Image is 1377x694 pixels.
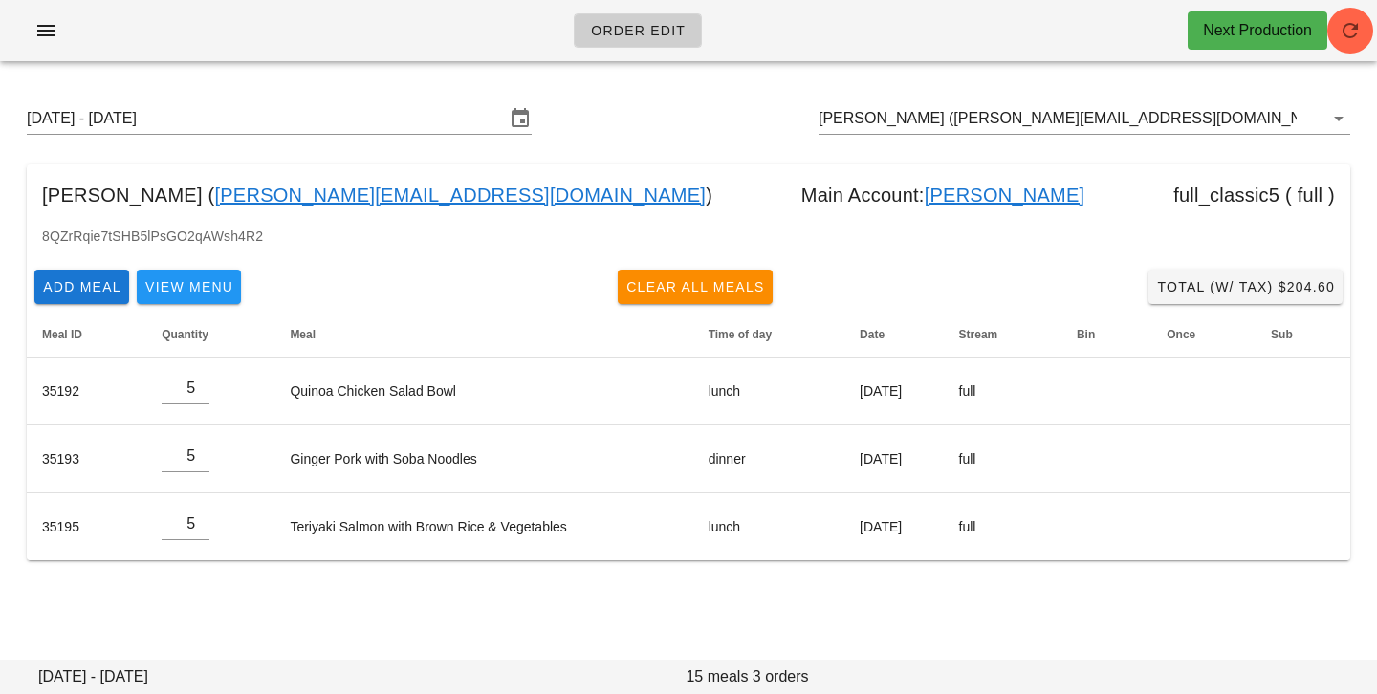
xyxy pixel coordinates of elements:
[27,425,146,493] td: 35193
[1061,312,1151,358] th: Bin: Not sorted. Activate to sort ascending.
[144,279,233,294] span: View Menu
[290,328,316,341] span: Meal
[709,328,772,341] span: Time of day
[925,180,1085,210] a: [PERSON_NAME]
[34,270,129,304] button: Add Meal
[1256,312,1350,358] th: Sub: Not sorted. Activate to sort ascending.
[1203,19,1312,42] div: Next Production
[274,312,692,358] th: Meal: Not sorted. Activate to sort ascending.
[1271,328,1293,341] span: Sub
[1151,312,1256,358] th: Once: Not sorted. Activate to sort ascending.
[944,493,1061,560] td: full
[1167,328,1195,341] span: Once
[860,328,885,341] span: Date
[693,425,844,493] td: dinner
[214,180,706,210] a: [PERSON_NAME][EMAIL_ADDRESS][DOMAIN_NAME]
[944,425,1061,493] td: full
[1148,270,1343,304] button: Total (w/ Tax) $204.60
[693,312,844,358] th: Time of day: Not sorted. Activate to sort ascending.
[27,493,146,560] td: 35195
[27,164,1350,226] div: [PERSON_NAME] ( ) Main Account: full_classic5 ( full )
[162,328,208,341] span: Quantity
[618,270,773,304] button: Clear All Meals
[274,493,692,560] td: Teriyaki Salmon with Brown Rice & Vegetables
[944,358,1061,425] td: full
[574,13,702,48] a: Order Edit
[146,312,274,358] th: Quantity: Not sorted. Activate to sort ascending.
[844,493,943,560] td: [DATE]
[844,425,943,493] td: [DATE]
[1156,279,1335,294] span: Total (w/ Tax) $204.60
[844,312,943,358] th: Date: Not sorted. Activate to sort ascending.
[959,328,998,341] span: Stream
[625,279,765,294] span: Clear All Meals
[693,493,844,560] td: lunch
[693,358,844,425] td: lunch
[274,358,692,425] td: Quinoa Chicken Salad Bowl
[274,425,692,493] td: Ginger Pork with Soba Noodles
[590,23,686,38] span: Order Edit
[844,358,943,425] td: [DATE]
[27,312,146,358] th: Meal ID: Not sorted. Activate to sort ascending.
[27,358,146,425] td: 35192
[42,279,121,294] span: Add Meal
[137,270,241,304] button: View Menu
[27,226,1350,262] div: 8QZrRqie7tSHB5lPsGO2qAWsh4R2
[944,312,1061,358] th: Stream: Not sorted. Activate to sort ascending.
[1077,328,1095,341] span: Bin
[42,328,82,341] span: Meal ID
